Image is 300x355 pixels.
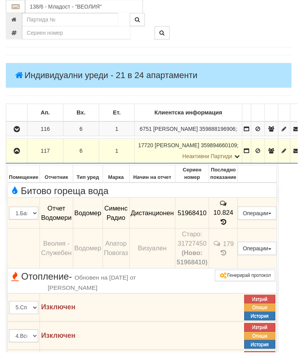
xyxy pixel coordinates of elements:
span: Обновен на [DATE] от [PERSON_NAME] [48,277,137,293]
td: : No sort applied, sorting is disabled [267,105,280,123]
strong: Изключен [41,334,76,342]
td: 6 [64,140,100,165]
span: 1 [116,127,120,133]
button: Опиши [246,334,278,343]
td: Водомер [74,199,104,230]
span: Веолия - Служебен [41,242,72,259]
button: История [246,314,278,323]
td: 6 [64,122,100,137]
button: Изтрий [246,297,278,306]
button: История [246,343,278,351]
td: Ет.: No sort applied, sorting is disabled [100,105,136,123]
td: : No sort applied, sorting is disabled [244,105,253,123]
span: 359888196906 [201,127,237,133]
th: Помещение [8,166,40,184]
button: Опиши [246,306,278,314]
td: Визуален [130,230,177,270]
button: Изтрий [246,326,278,334]
th: Последно показание [211,166,240,184]
button: Генерирай протокол [217,272,277,284]
b: Клиентска информация [156,110,224,116]
td: Сименс Радио [104,199,130,230]
td: Дистанционен [130,199,177,230]
td: Апатор Повогаз [104,230,130,270]
span: 10.824 [215,211,235,218]
b: Вх. [77,110,86,116]
span: Битово гореща вода [9,187,109,198]
input: Партида № [22,13,119,27]
span: Партида № [139,143,155,150]
span: История на показанията [221,251,230,259]
span: История на показанията [221,220,230,228]
td: ; [136,140,244,165]
b: Ет. [114,110,122,116]
span: [PERSON_NAME] [155,127,200,133]
td: 117 [28,140,64,165]
b: Ап. [41,110,50,116]
th: Марка [104,166,130,184]
td: Ап.: No sort applied, sorting is disabled [28,105,64,123]
th: Начин на отчет [130,166,177,184]
span: Отчет Водомери [41,206,72,223]
span: 179 [225,242,236,249]
span: История на забележките [221,201,230,209]
td: : No sort applied, sorting is disabled [253,105,267,123]
span: Неактивни Партиди [184,154,234,161]
strong: Изключен [41,306,76,314]
b: (Ново: 51968410) [178,251,209,268]
td: ; [136,122,244,137]
td: Клиентска информация: No sort applied, sorting is disabled [136,105,244,123]
td: 116 [28,122,64,137]
span: - [70,273,73,284]
h4: Индивидуални уреди - 21 в 24 апартаменти [6,63,294,88]
span: Отопление [9,274,137,294]
span: Партида № [141,127,153,133]
td: Устройство със сериен номер 31727450 беше подменено от устройство със сериен номер 51968410 [177,230,211,270]
span: 1 [116,149,120,155]
span: История на забележките [215,242,225,249]
td: Водомер [74,230,104,270]
th: Тип уред [74,166,104,184]
td: : No sort applied, sorting is disabled [6,105,28,123]
td: : No sort applied, sorting is disabled [280,105,293,123]
input: Сериен номер [22,27,132,40]
button: Операции [240,244,279,257]
th: Отчетник [40,166,74,184]
button: Операции [240,208,279,221]
span: 359894660109 [203,143,239,150]
span: 51968410 [179,211,209,218]
span: [PERSON_NAME] [156,143,201,150]
td: Вх.: No sort applied, sorting is disabled [64,105,100,123]
th: Сериен номер [177,166,211,184]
